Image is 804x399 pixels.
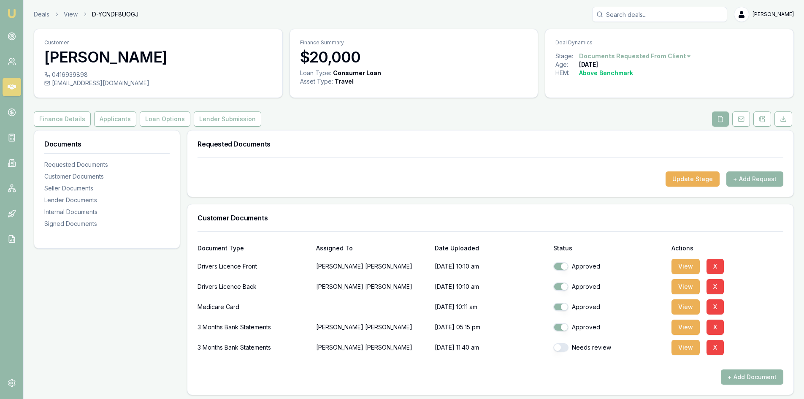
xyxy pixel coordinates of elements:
[316,245,428,251] div: Assigned To
[44,220,170,228] div: Signed Documents
[579,60,598,69] div: [DATE]
[707,320,724,335] button: X
[753,11,794,18] span: [PERSON_NAME]
[34,111,91,127] button: Finance Details
[198,319,309,336] div: 3 Months Bank Statements
[198,278,309,295] div: Drivers Licence Back
[300,39,528,46] p: Finance Summary
[555,39,783,46] p: Deal Dynamics
[435,299,547,315] p: [DATE] 10:11 am
[671,320,700,335] button: View
[198,245,309,251] div: Document Type
[553,282,665,291] div: Approved
[316,258,428,275] p: [PERSON_NAME] [PERSON_NAME]
[44,39,272,46] p: Customer
[44,172,170,181] div: Customer Documents
[707,259,724,274] button: X
[138,111,192,127] a: Loan Options
[579,52,692,60] button: Documents Requested From Client
[316,339,428,356] p: [PERSON_NAME] [PERSON_NAME]
[92,111,138,127] a: Applicants
[44,160,170,169] div: Requested Documents
[94,111,136,127] button: Applicants
[553,323,665,331] div: Approved
[579,69,633,77] div: Above Benchmark
[553,262,665,271] div: Approved
[555,69,579,77] div: HEM:
[300,49,528,65] h3: $20,000
[198,214,783,221] h3: Customer Documents
[300,69,331,77] div: Loan Type:
[721,369,783,385] button: + Add Document
[707,279,724,294] button: X
[671,259,700,274] button: View
[44,184,170,193] div: Seller Documents
[592,7,727,22] input: Search deals
[44,49,272,65] h3: [PERSON_NAME]
[553,303,665,311] div: Approved
[64,10,78,19] a: View
[300,77,333,86] div: Asset Type :
[553,343,665,352] div: Needs review
[435,339,547,356] p: [DATE] 11:40 am
[194,111,261,127] button: Lender Submission
[707,340,724,355] button: X
[198,299,309,315] div: Medicare Card
[44,196,170,204] div: Lender Documents
[198,141,783,147] h3: Requested Documents
[44,79,272,87] div: [EMAIL_ADDRESS][DOMAIN_NAME]
[671,279,700,294] button: View
[335,77,354,86] div: Travel
[435,245,547,251] div: Date Uploaded
[7,8,17,19] img: emu-icon-u.png
[44,208,170,216] div: Internal Documents
[316,319,428,336] p: [PERSON_NAME] [PERSON_NAME]
[671,340,700,355] button: View
[34,10,138,19] nav: breadcrumb
[333,69,381,77] div: Consumer Loan
[666,171,720,187] button: Update Stage
[707,299,724,315] button: X
[316,278,428,295] p: [PERSON_NAME] [PERSON_NAME]
[555,52,579,60] div: Stage:
[726,171,783,187] button: + Add Request
[198,339,309,356] div: 3 Months Bank Statements
[671,299,700,315] button: View
[34,111,92,127] a: Finance Details
[140,111,190,127] button: Loan Options
[553,245,665,251] div: Status
[435,258,547,275] p: [DATE] 10:10 am
[44,141,170,147] h3: Documents
[198,258,309,275] div: Drivers Licence Front
[192,111,263,127] a: Lender Submission
[555,60,579,69] div: Age:
[44,71,272,79] div: 0416939898
[92,10,138,19] span: D-YCNDF8UOGJ
[435,319,547,336] p: [DATE] 05:15 pm
[34,10,49,19] a: Deals
[435,278,547,295] p: [DATE] 10:10 am
[671,245,783,251] div: Actions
